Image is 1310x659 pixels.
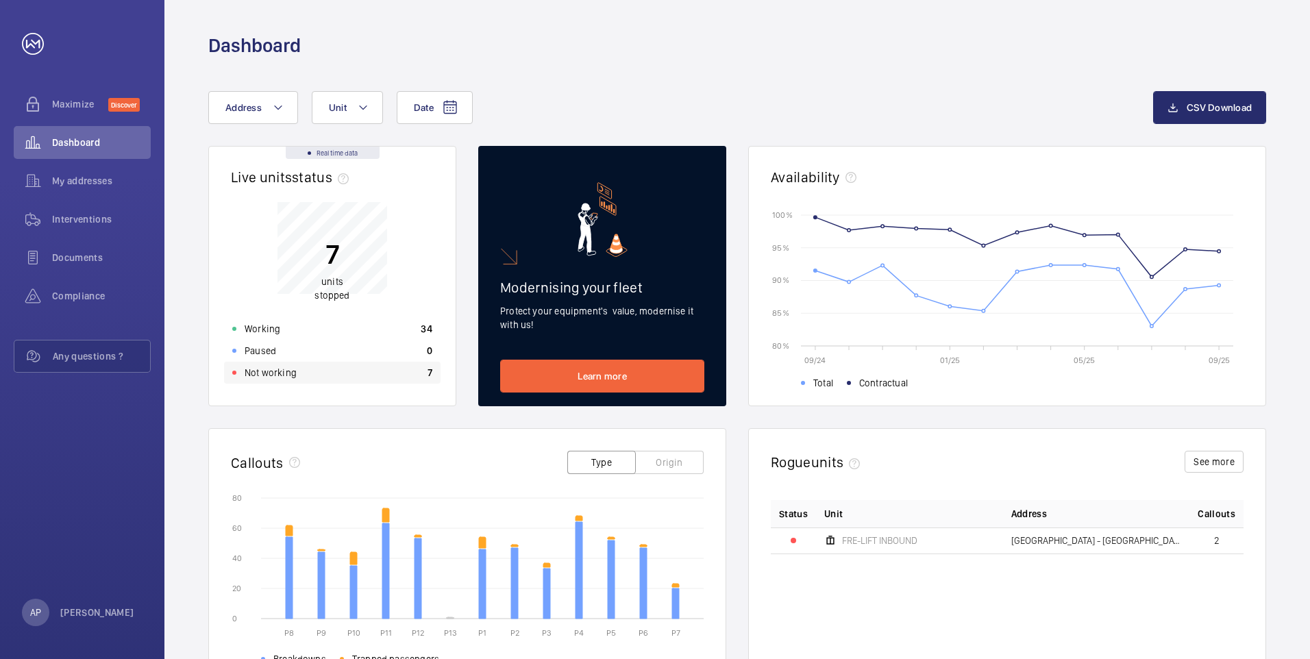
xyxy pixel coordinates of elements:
text: P6 [639,628,648,638]
span: Dashboard [52,136,151,149]
text: P9 [317,628,326,638]
p: 0 [427,344,432,358]
text: P11 [380,628,392,638]
button: Date [397,91,473,124]
span: Total [813,376,833,390]
p: Paused [245,344,276,358]
span: Callouts [1198,507,1235,521]
span: My addresses [52,174,151,188]
text: 0 [232,614,237,623]
text: 40 [232,554,242,563]
text: 80 [232,493,242,503]
button: Origin [635,451,704,474]
span: Contractual [859,376,908,390]
text: P13 [444,628,457,638]
p: [PERSON_NAME] [60,606,134,619]
span: Any questions ? [53,349,150,363]
h2: Live units [231,169,354,186]
p: 7 [314,237,349,271]
span: 2 [1214,536,1220,545]
text: P1 [478,628,486,638]
p: 7 [428,366,432,380]
text: 85 % [772,308,789,318]
span: Unit [824,507,843,521]
text: 95 % [772,243,789,252]
span: Compliance [52,289,151,303]
text: P2 [510,628,519,638]
text: 80 % [772,340,789,350]
p: Not working [245,366,297,380]
span: Date [414,102,434,113]
button: See more [1185,451,1244,473]
text: 100 % [772,210,793,219]
h2: Callouts [231,454,284,471]
span: [GEOGRAPHIC_DATA] - [GEOGRAPHIC_DATA], [1011,536,1182,545]
p: Status [779,507,808,521]
span: stopped [314,290,349,301]
button: Address [208,91,298,124]
button: Unit [312,91,383,124]
text: 09/25 [1209,356,1230,365]
button: Type [567,451,636,474]
text: P5 [606,628,616,638]
text: P10 [347,628,360,638]
p: AP [30,606,41,619]
span: Interventions [52,212,151,226]
img: marketing-card.svg [578,182,628,257]
p: 34 [421,322,432,336]
h2: Rogue [771,453,865,471]
text: P8 [284,628,294,638]
h1: Dashboard [208,33,301,58]
span: units [811,453,866,471]
text: 05/25 [1074,356,1095,365]
text: 20 [232,584,241,593]
div: Real time data [286,147,380,159]
span: FRE-LIFT INBOUND [842,536,917,545]
h2: Modernising your fleet [500,279,704,296]
text: P4 [574,628,584,638]
p: Protect your equipment's value, modernise it with us! [500,304,704,332]
text: P12 [412,628,424,638]
span: Address [1011,507,1047,521]
a: Learn more [500,360,704,393]
text: P7 [671,628,680,638]
text: 09/24 [804,356,826,365]
text: 01/25 [940,356,960,365]
text: P3 [542,628,552,638]
span: Maximize [52,97,108,111]
span: Discover [108,98,140,112]
span: status [292,169,354,186]
p: units [314,275,349,302]
h2: Availability [771,169,840,186]
span: Address [225,102,262,113]
text: 90 % [772,275,789,285]
span: CSV Download [1187,102,1252,113]
p: Working [245,322,280,336]
button: CSV Download [1153,91,1266,124]
span: Documents [52,251,151,264]
text: 60 [232,523,242,533]
span: Unit [329,102,347,113]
